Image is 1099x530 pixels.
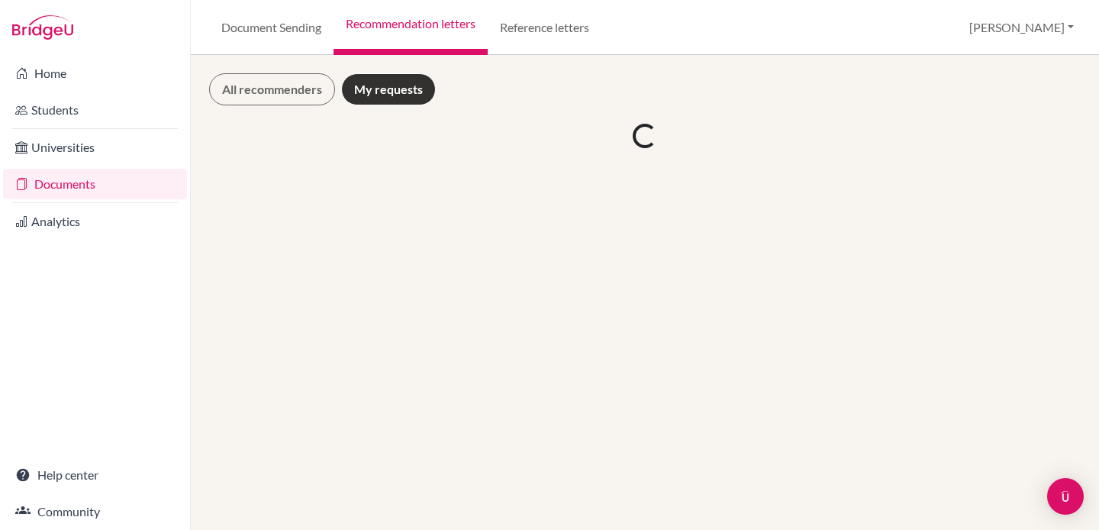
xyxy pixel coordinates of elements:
[3,58,187,89] a: Home
[209,73,335,105] a: All recommenders
[1047,478,1084,515] div: Open Intercom Messenger
[341,73,436,105] a: My requests
[3,169,187,199] a: Documents
[3,95,187,125] a: Students
[3,496,187,527] a: Community
[12,15,73,40] img: Bridge-U
[962,13,1081,42] button: [PERSON_NAME]
[3,132,187,163] a: Universities
[633,124,657,148] div: Loading...
[3,206,187,237] a: Analytics
[3,460,187,490] a: Help center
